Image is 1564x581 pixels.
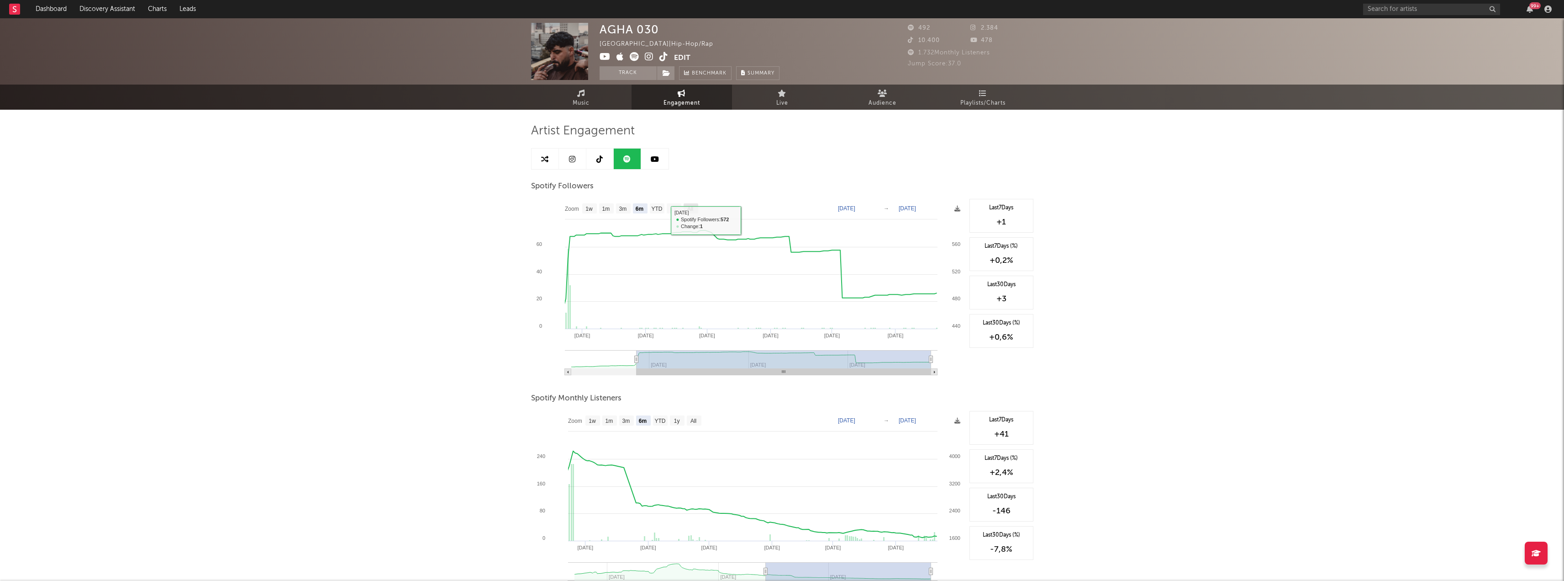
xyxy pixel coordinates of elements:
[949,481,960,486] text: 3200
[960,98,1006,109] span: Playlists/Charts
[635,206,643,212] text: 6m
[565,206,579,212] text: Zoom
[687,206,693,212] text: All
[699,333,715,338] text: [DATE]
[832,85,933,110] a: Audience
[974,293,1028,304] div: +3
[974,531,1028,539] div: Last 30 Days (%)
[974,255,1028,266] div: +0,2 %
[974,454,1028,463] div: Last 7 Days (%)
[952,241,960,247] text: 560
[764,545,780,550] text: [DATE]
[674,52,690,64] button: Edit
[674,418,679,424] text: 1y
[908,50,990,56] span: 1.732 Monthly Listeners
[899,417,916,424] text: [DATE]
[600,39,724,50] div: [GEOGRAPHIC_DATA] | Hip-Hop/Rap
[574,333,590,338] text: [DATE]
[732,85,832,110] a: Live
[763,333,779,338] text: [DATE]
[824,333,840,338] text: [DATE]
[933,85,1033,110] a: Playlists/Charts
[974,332,1028,343] div: +0,6 %
[952,269,960,274] text: 520
[539,508,545,513] text: 80
[888,545,904,550] text: [DATE]
[974,281,1028,289] div: Last 30 Days
[974,506,1028,517] div: -146
[537,453,545,459] text: 240
[887,333,903,338] text: [DATE]
[632,85,732,110] a: Engagement
[1363,4,1500,15] input: Search for artists
[949,535,960,541] text: 1600
[637,333,653,338] text: [DATE]
[908,37,940,43] span: 10.400
[884,417,889,424] text: →
[970,37,993,43] span: 478
[974,493,1028,501] div: Last 30 Days
[776,98,788,109] span: Live
[974,544,1028,555] div: -7,8 %
[908,25,930,31] span: 492
[600,23,659,36] div: AGHA 030
[651,206,662,212] text: YTD
[638,418,646,424] text: 6m
[585,206,593,212] text: 1w
[970,25,998,31] span: 2.384
[974,416,1028,424] div: Last 7 Days
[600,66,657,80] button: Track
[537,481,545,486] text: 160
[825,545,841,550] text: [DATE]
[664,98,700,109] span: Engagement
[949,453,960,459] text: 4000
[1527,5,1533,13] button: 99+
[908,61,961,67] span: Jump Score: 37.0
[974,319,1028,327] div: Last 30 Days (%)
[622,418,630,424] text: 3m
[577,545,593,550] text: [DATE]
[899,205,916,212] text: [DATE]
[589,418,596,424] text: 1w
[736,66,779,80] button: Summary
[974,429,1028,440] div: +41
[640,545,656,550] text: [DATE]
[974,467,1028,478] div: +2,4 %
[952,323,960,329] text: 440
[670,206,676,212] text: 1y
[690,418,696,424] text: All
[619,206,627,212] text: 3m
[692,68,727,79] span: Benchmark
[701,545,717,550] text: [DATE]
[679,66,732,80] a: Benchmark
[539,323,542,329] text: 0
[542,535,545,541] text: 0
[536,241,542,247] text: 60
[536,269,542,274] text: 40
[949,508,960,513] text: 2400
[974,242,1028,251] div: Last 7 Days (%)
[974,204,1028,212] div: Last 7 Days
[748,71,774,76] span: Summary
[531,181,594,192] span: Spotify Followers
[602,206,610,212] text: 1m
[838,417,855,424] text: [DATE]
[838,205,855,212] text: [DATE]
[869,98,896,109] span: Audience
[568,418,582,424] text: Zoom
[573,98,590,109] span: Music
[884,205,889,212] text: →
[531,126,635,137] span: Artist Engagement
[605,418,613,424] text: 1m
[974,217,1028,228] div: +1
[531,393,621,404] span: Spotify Monthly Listeners
[536,296,542,301] text: 20
[654,418,665,424] text: YTD
[531,85,632,110] a: Music
[1529,2,1541,9] div: 99 +
[952,296,960,301] text: 480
